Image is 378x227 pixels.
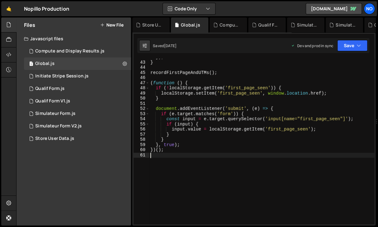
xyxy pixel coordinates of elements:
div: Qualif Form V1.js [35,98,70,104]
div: Store User Data.js [35,136,74,141]
div: Qualif Form.js [35,86,65,91]
div: 8072/17751.js [24,57,131,70]
div: 8072/34048.js [24,95,131,107]
a: No [364,3,375,14]
div: Simulateur Form V2.js [35,123,82,129]
div: Dev and prod in sync [291,43,333,48]
div: 59 [133,142,149,148]
div: Javascript files [17,32,131,45]
div: Compute and Display Results.js [35,48,104,54]
div: Global.js [181,22,200,28]
div: [DATE] [164,43,177,48]
div: Initiate Stripe Session.js [35,73,89,79]
div: Global.js [35,61,54,67]
div: 45 [133,70,149,76]
div: Store User Data.js [142,22,162,28]
div: 60 [133,147,149,153]
div: 55 [133,122,149,127]
button: Code Only [163,3,215,14]
div: 8072/18527.js [24,132,131,145]
div: 8072/17720.js [24,120,131,132]
a: [DOMAIN_NAME] [306,3,362,14]
div: 48 [133,86,149,91]
div: 47 [133,81,149,86]
div: 46 [133,75,149,81]
div: 54 [133,116,149,122]
div: Simulateur Form V2.js [297,22,317,28]
div: Simulateur Form.js [336,22,356,28]
div: 51 [133,101,149,106]
button: Save [337,40,367,51]
div: 43 [133,60,149,65]
div: Saved [153,43,177,48]
button: New File [100,22,124,27]
div: 50 [133,96,149,101]
div: 44 [133,65,149,70]
a: 🤙 [1,1,17,16]
div: 56 [133,127,149,132]
div: 58 [133,137,149,142]
div: 52 [133,106,149,111]
div: 61 [133,153,149,158]
div: 8072/18732.js [24,45,131,57]
h2: Files [24,22,35,28]
div: 53 [133,111,149,117]
div: 8072/18519.js [24,70,131,82]
div: 8072/16345.js [24,82,131,95]
div: Simulateur Form.js [35,111,75,116]
span: 1 [29,62,33,67]
div: 57 [133,132,149,137]
div: Compute and Display Results.js [220,22,240,28]
div: 49 [133,91,149,96]
div: 8072/16343.js [24,107,131,120]
div: Qualif Form.js [258,22,278,28]
div: Nopillo Production [24,5,69,12]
